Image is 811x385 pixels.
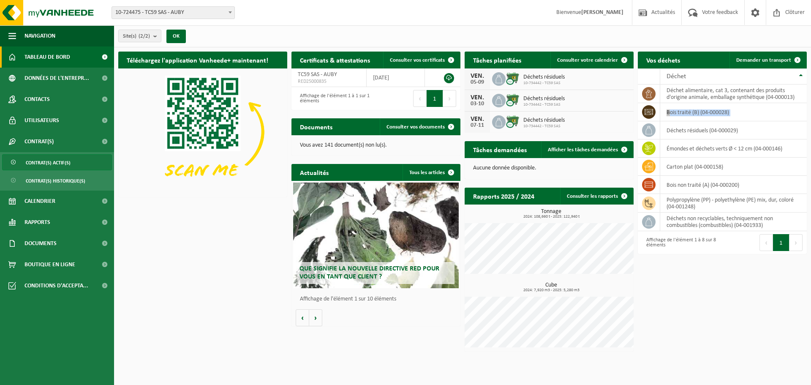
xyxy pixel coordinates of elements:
[660,103,807,121] td: bois traité (B) (04-000028)
[557,57,618,63] span: Consulter votre calendrier
[24,233,57,254] span: Documents
[390,57,445,63] span: Consulter vos certificats
[291,52,378,68] h2: Certificats & attestations
[469,101,486,107] div: 03-10
[667,73,686,80] span: Déchet
[24,110,59,131] span: Utilisateurs
[24,212,50,233] span: Rapports
[736,57,791,63] span: Demander un transport
[24,89,50,110] span: Contacts
[291,118,341,135] h2: Documents
[24,46,70,68] span: Tableau de bord
[300,142,452,148] p: Vous avez 141 document(s) non lu(s).
[112,6,235,19] span: 10-724475 - TC59 SAS - AUBY
[443,90,456,107] button: Next
[789,234,803,251] button: Next
[473,165,625,171] p: Aucune donnée disponible.
[403,164,460,181] a: Tous les articles
[469,79,486,85] div: 05-09
[469,94,486,101] div: VEN.
[383,52,460,68] a: Consulter vos certificats
[413,90,427,107] button: Previous
[299,265,439,280] span: Que signifie la nouvelle directive RED pour vous en tant que client ?
[660,121,807,139] td: déchets résiduels (04-000029)
[465,52,530,68] h2: Tâches planifiées
[660,213,807,231] td: déchets non recyclables, techniquement non combustibles (combustibles) (04-001933)
[166,30,186,43] button: OK
[291,164,337,180] h2: Actualités
[581,9,623,16] strong: [PERSON_NAME]
[660,158,807,176] td: carton plat (04-000158)
[26,173,85,189] span: Contrat(s) historique(s)
[469,116,486,123] div: VEN.
[638,52,689,68] h2: Vos déchets
[469,288,634,292] span: 2024: 7,920 m3 - 2025: 5,280 m3
[2,172,112,188] a: Contrat(s) historique(s)
[24,131,54,152] span: Contrat(s)
[506,114,520,128] img: WB-0660-CU
[523,102,565,107] span: 10-734442 - TC59 SAS
[296,89,372,108] div: Affichage de l'élément 1 à 1 sur 1 éléments
[523,117,565,124] span: Déchets résiduels
[24,25,55,46] span: Navigation
[465,188,543,204] h2: Rapports 2025 / 2024
[118,52,277,68] h2: Téléchargez l'application Vanheede+ maintenant!
[293,183,459,288] a: Que signifie la nouvelle directive RED pour vous en tant que client ?
[773,234,789,251] button: 1
[427,90,443,107] button: 1
[123,30,150,43] span: Site(s)
[660,139,807,158] td: émondes et déchets verts Ø < 12 cm (04-000146)
[660,176,807,194] td: bois non traité (A) (04-000200)
[469,123,486,128] div: 07-11
[523,124,565,129] span: 10-734442 - TC59 SAS
[729,52,806,68] a: Demander un transport
[469,73,486,79] div: VEN.
[506,71,520,85] img: WB-0660-CU
[541,141,633,158] a: Afficher les tâches demandées
[386,124,445,130] span: Consulter vos documents
[469,209,634,219] h3: Tonnage
[367,68,425,87] td: [DATE]
[469,282,634,292] h3: Cube
[759,234,773,251] button: Previous
[26,155,71,171] span: Contrat(s) actif(s)
[309,309,322,326] button: Volgende
[24,191,55,212] span: Calendrier
[560,188,633,205] a: Consulter les rapports
[642,233,718,252] div: Affichage de l'élément 1 à 8 sur 8 éléments
[118,30,161,42] button: Site(s)(2/2)
[523,74,565,81] span: Déchets résiduels
[660,85,807,103] td: déchet alimentaire, cat 3, contenant des produits d'origine animale, emballage synthétique (04-00...
[380,118,460,135] a: Consulter vos documents
[24,254,75,275] span: Boutique en ligne
[660,194,807,213] td: polypropylène (PP) - polyethylène (PE) mix, dur, coloré (04-001248)
[24,275,88,296] span: Conditions d'accepta...
[300,296,456,302] p: Affichage de l'élément 1 sur 10 éléments
[523,81,565,86] span: 10-734442 - TC59 SAS
[298,71,337,78] span: TC59 SAS - AUBY
[118,68,287,195] img: Download de VHEPlus App
[523,96,565,102] span: Déchets résiduels
[139,33,150,39] count: (2/2)
[550,52,633,68] a: Consulter votre calendrier
[296,309,309,326] button: Vorige
[112,7,234,19] span: 10-724475 - TC59 SAS - AUBY
[298,78,360,85] span: RED25000835
[548,147,618,153] span: Afficher les tâches demandées
[24,68,89,89] span: Données de l'entrepr...
[469,215,634,219] span: 2024: 108,660 t - 2025: 122,940 t
[2,154,112,170] a: Contrat(s) actif(s)
[506,93,520,107] img: WB-0660-CU
[465,141,535,158] h2: Tâches demandées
